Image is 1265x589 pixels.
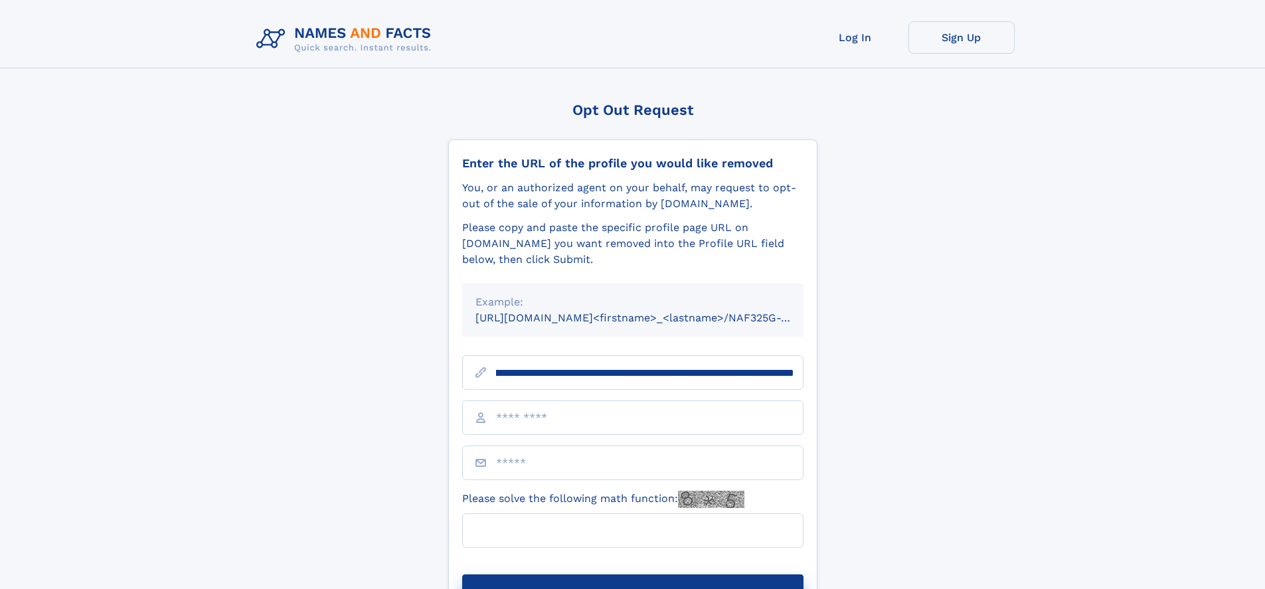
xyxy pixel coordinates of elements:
[475,311,829,324] small: [URL][DOMAIN_NAME]<firstname>_<lastname>/NAF325G-xxxxxxxx
[462,220,803,268] div: Please copy and paste the specific profile page URL on [DOMAIN_NAME] you want removed into the Pr...
[462,180,803,212] div: You, or an authorized agent on your behalf, may request to opt-out of the sale of your informatio...
[908,21,1015,54] a: Sign Up
[475,294,790,310] div: Example:
[251,21,442,57] img: Logo Names and Facts
[462,156,803,171] div: Enter the URL of the profile you would like removed
[802,21,908,54] a: Log In
[448,102,817,118] div: Opt Out Request
[462,491,744,508] label: Please solve the following math function:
